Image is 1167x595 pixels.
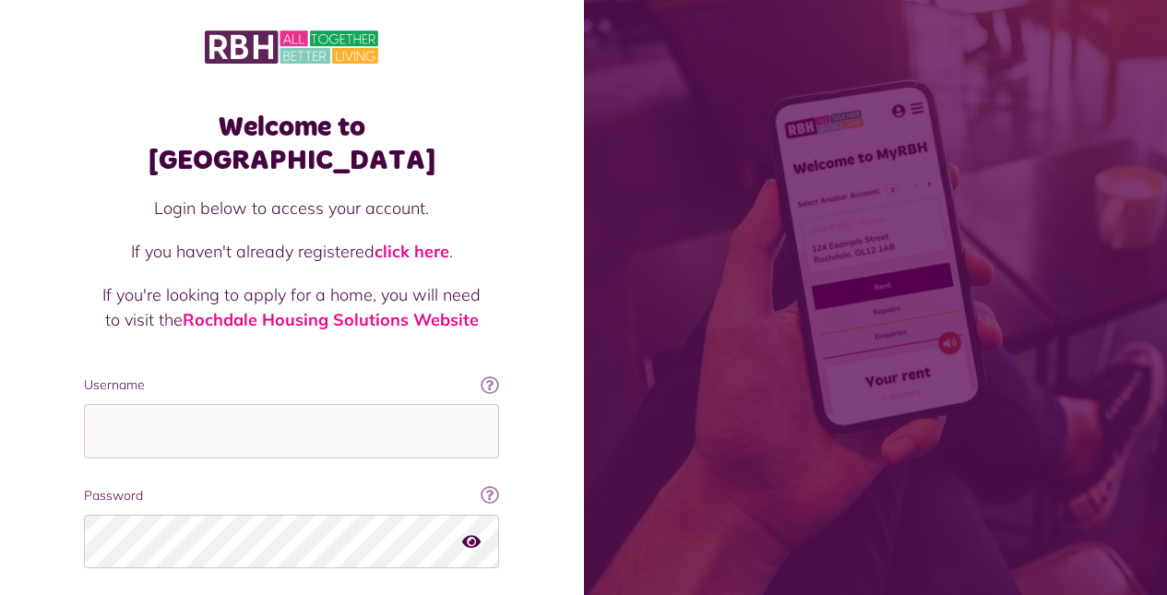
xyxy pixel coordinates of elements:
p: If you're looking to apply for a home, you will need to visit the [102,282,481,332]
p: If you haven't already registered . [102,239,481,264]
a: Rochdale Housing Solutions Website [183,309,479,330]
a: click here [375,241,449,262]
img: MyRBH [205,28,378,66]
label: Password [84,486,499,506]
label: Username [84,375,499,395]
p: Login below to access your account. [102,196,481,220]
h1: Welcome to [GEOGRAPHIC_DATA] [84,111,499,177]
